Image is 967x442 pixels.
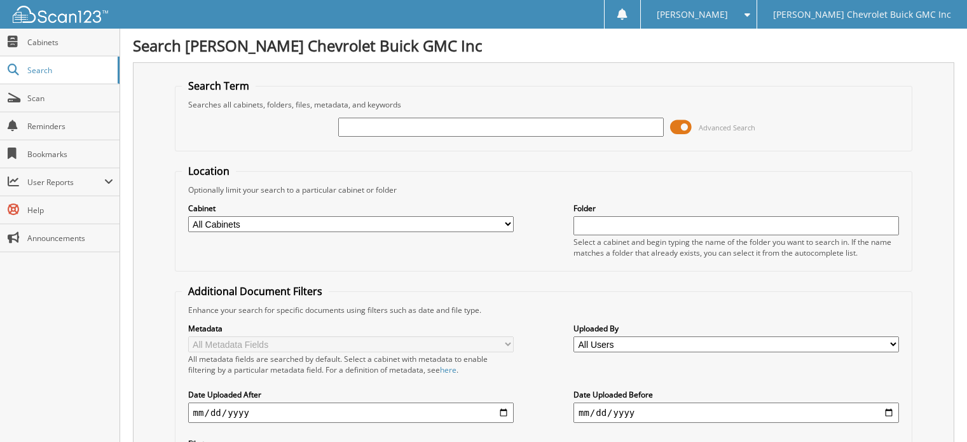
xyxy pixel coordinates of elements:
[188,354,514,375] div: All metadata fields are searched by default. Select a cabinet with metadata to enable filtering b...
[27,93,113,104] span: Scan
[657,11,728,18] span: [PERSON_NAME]
[573,237,899,258] div: Select a cabinet and begin typing the name of the folder you want to search in. If the name match...
[188,403,514,423] input: start
[573,323,899,334] label: Uploaded By
[573,203,899,214] label: Folder
[773,11,951,18] span: [PERSON_NAME] Chevrolet Buick GMC Inc
[27,121,113,132] span: Reminders
[182,184,906,195] div: Optionally limit your search to a particular cabinet or folder
[27,65,111,76] span: Search
[182,164,236,178] legend: Location
[573,389,899,400] label: Date Uploaded Before
[182,284,329,298] legend: Additional Document Filters
[440,364,456,375] a: here
[188,389,514,400] label: Date Uploaded After
[188,203,514,214] label: Cabinet
[182,79,256,93] legend: Search Term
[27,177,104,188] span: User Reports
[699,123,755,132] span: Advanced Search
[573,403,899,423] input: end
[188,323,514,334] label: Metadata
[27,149,113,160] span: Bookmarks
[27,233,113,244] span: Announcements
[903,381,967,442] iframe: Chat Widget
[13,6,108,23] img: scan123-logo-white.svg
[27,205,113,216] span: Help
[133,35,954,56] h1: Search [PERSON_NAME] Chevrolet Buick GMC Inc
[182,305,906,315] div: Enhance your search for specific documents using filters such as date and file type.
[182,99,906,110] div: Searches all cabinets, folders, files, metadata, and keywords
[27,37,113,48] span: Cabinets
